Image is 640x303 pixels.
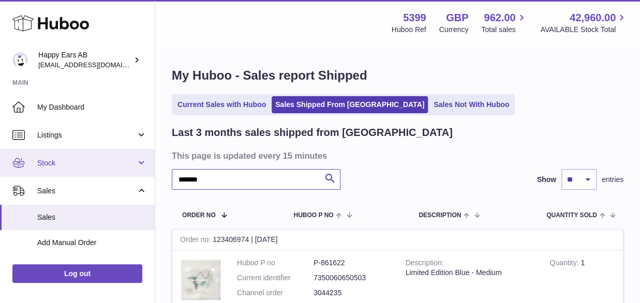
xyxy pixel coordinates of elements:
img: 53991712580499.png [180,258,221,301]
dd: 3044235 [314,288,390,298]
dt: Current identifier [237,273,314,283]
div: 123406974 | [DATE] [172,230,623,250]
a: 42,960.00 AVAILABLE Stock Total [540,11,628,35]
h2: Last 3 months sales shipped from [GEOGRAPHIC_DATA] [172,126,453,140]
h3: This page is updated every 15 minutes [172,150,621,161]
span: [EMAIL_ADDRESS][DOMAIN_NAME] [38,60,152,69]
span: Sales [37,213,147,222]
a: Sales Shipped From [GEOGRAPHIC_DATA] [272,96,428,113]
dd: P-861622 [314,258,390,268]
span: 962.00 [484,11,515,25]
dt: Channel order [237,288,314,298]
label: Show [537,175,556,185]
span: Total sales [481,25,527,35]
div: Limited Edition Blue - Medium [406,268,534,278]
strong: Description [406,259,444,269]
div: Happy Ears AB [38,50,131,70]
span: Stock [37,158,136,168]
span: 42,960.00 [570,11,616,25]
span: My Dashboard [37,102,147,112]
a: Log out [12,264,142,283]
span: Order No [182,212,216,219]
a: 962.00 Total sales [481,11,527,35]
dd: 7350060650503 [314,273,390,283]
strong: GBP [446,11,468,25]
div: Currency [439,25,469,35]
span: Description [419,212,461,219]
span: AVAILABLE Stock Total [540,25,628,35]
strong: Order no [180,235,213,246]
span: Add Manual Order [37,238,147,248]
span: Huboo P no [293,212,333,219]
a: Current Sales with Huboo [174,96,270,113]
a: Sales Not With Huboo [430,96,513,113]
span: Sales [37,186,136,196]
strong: 5399 [403,11,426,25]
span: Listings [37,130,136,140]
span: entries [602,175,623,185]
img: 3pl@happyearsearplugs.com [12,52,28,68]
h1: My Huboo - Sales report Shipped [172,67,623,84]
strong: Quantity [549,259,581,269]
div: Huboo Ref [392,25,426,35]
dt: Huboo P no [237,258,314,268]
span: Quantity Sold [546,212,597,219]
